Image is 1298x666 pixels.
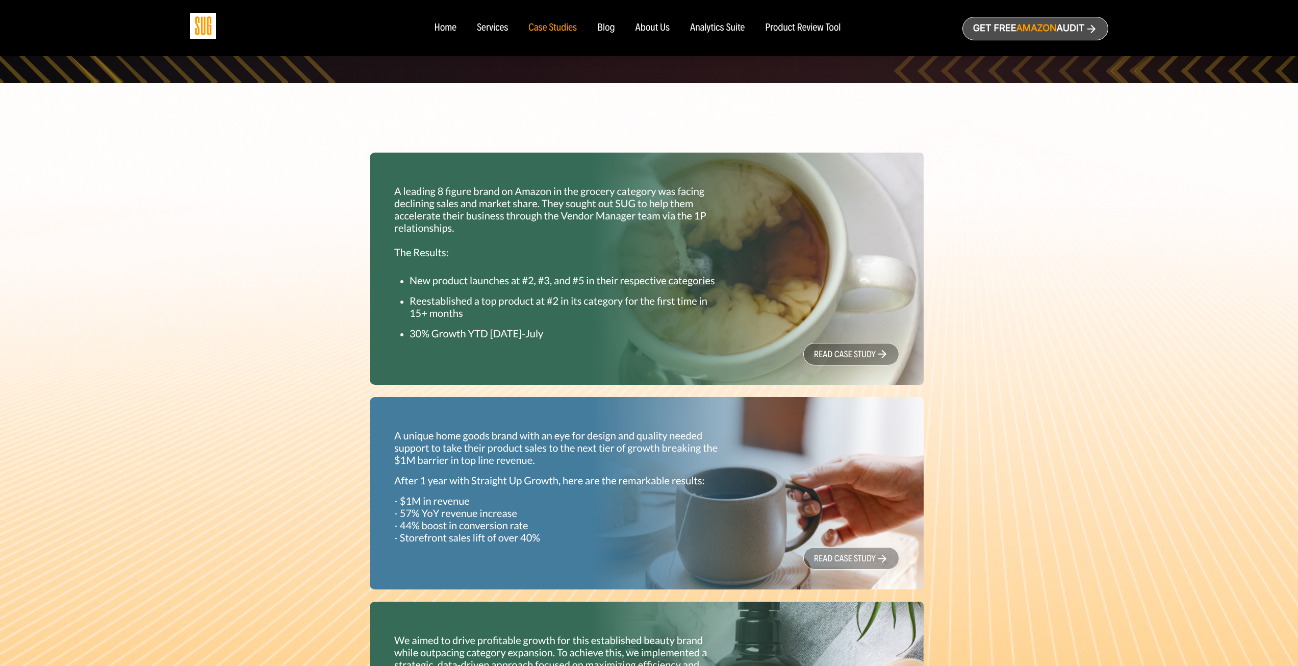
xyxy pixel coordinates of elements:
[434,22,456,34] a: Home
[803,343,899,365] a: read case study
[528,22,577,34] a: Case Studies
[597,22,615,34] a: Blog
[803,547,899,570] a: read case study
[410,328,726,340] p: 30% Growth YTD [DATE]-July
[394,185,726,259] p: A leading 8 figure brand on Amazon in the grocery category was facing declining sales and market ...
[962,17,1108,40] a: Get freeAmazonAudit
[190,13,216,39] img: Sug
[394,475,726,487] p: After 1 year with Straight Up Growth, here are the remarkable results:
[410,295,726,319] p: Reestablished a top product at #2 in its category for the first time in 15+ months
[765,22,841,34] a: Product Review Tool
[1016,23,1056,34] span: Amazon
[477,22,508,34] a: Services
[394,430,726,466] p: A unique home goods brand with an eye for design and quality needed support to take their product...
[410,275,726,287] p: New product launches at #2, #3, and #5 in their respective categories
[690,22,745,34] a: Analytics Suite
[394,495,726,544] p: - $1M in revenue - 57% YoY revenue increase - 44% boost in conversion rate - Storefront sales lif...
[635,22,670,34] a: About Us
